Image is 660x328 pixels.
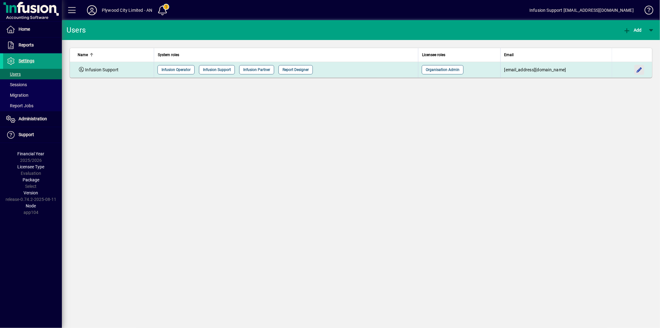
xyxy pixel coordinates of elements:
[23,177,39,182] span: Package
[3,38,62,53] a: Reports
[18,164,45,169] span: Licensee Type
[19,27,30,32] span: Home
[6,93,28,98] span: Migration
[283,67,309,73] span: Report Designer
[78,51,150,58] div: Name
[3,127,62,143] a: Support
[78,51,88,58] span: Name
[67,25,93,35] div: Users
[18,151,45,156] span: Financial Year
[6,103,33,108] span: Report Jobs
[3,100,62,111] a: Report Jobs
[622,24,643,36] button: Add
[102,5,152,15] div: Plywood City Limited - AN
[82,5,102,16] button: Profile
[634,65,644,75] button: Edit
[203,67,231,73] span: Infusion Support
[19,132,34,137] span: Support
[529,5,634,15] div: Infusion Support [EMAIL_ADDRESS][DOMAIN_NAME]
[3,90,62,100] a: Migration
[426,67,459,73] span: Organisation Admin
[19,42,34,47] span: Reports
[19,58,34,63] span: Settings
[26,203,36,208] span: Node
[3,111,62,127] a: Administration
[504,51,514,58] span: Email
[422,51,445,58] span: Licensee roles
[640,1,652,21] a: Knowledge Base
[3,69,62,79] a: Users
[24,190,38,195] span: Version
[19,116,47,121] span: Administration
[6,72,21,77] span: Users
[623,28,642,33] span: Add
[85,67,119,72] span: Infusion Support
[6,82,27,87] span: Sessions
[504,67,566,72] span: [EMAIL_ADDRESS][DOMAIN_NAME]
[243,67,270,73] span: Infusion Partner
[158,51,179,58] span: System roles
[3,22,62,37] a: Home
[3,79,62,90] a: Sessions
[162,67,191,73] span: Infusion Operator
